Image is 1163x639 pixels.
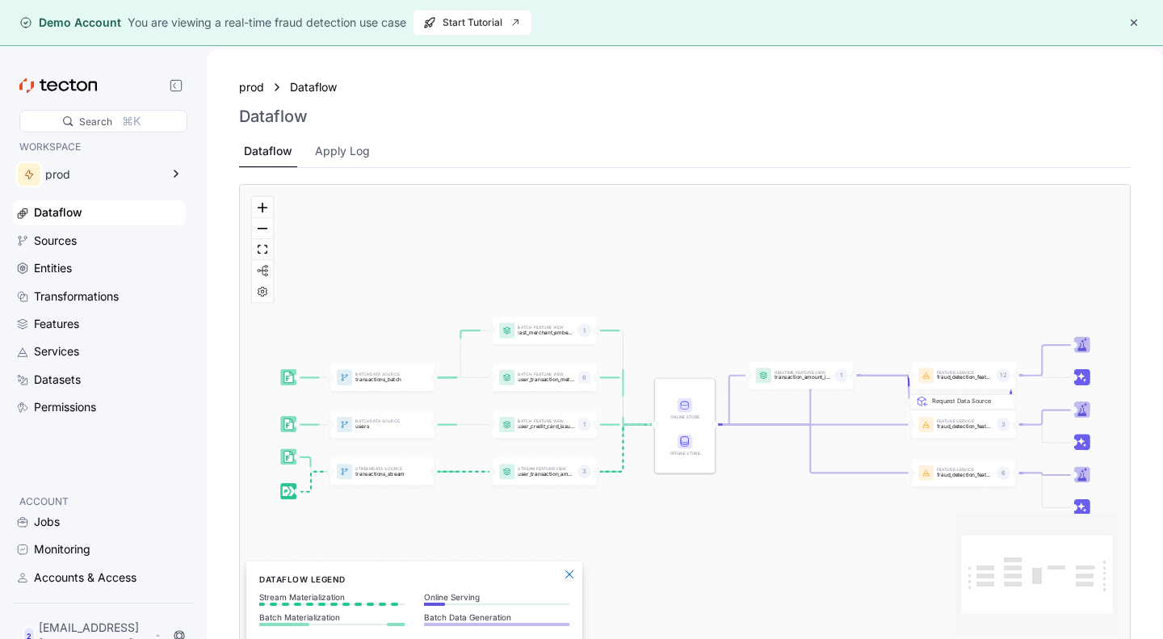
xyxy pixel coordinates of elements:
[749,362,853,389] a: Realtime Feature Viewtransaction_amount_is_higher_than_average1
[997,466,1010,480] div: 6
[712,376,747,425] g: Edge from STORE to featureView:transaction_amount_is_higher_than_average
[244,142,292,160] div: Dataflow
[932,397,1009,464] div: Request Data Source
[560,565,579,584] button: Close Legend Panel
[1010,376,1012,402] g: Edge from featureService:fraud_detection_feature_service:v2 to REQ_featureService:fraud_detection...
[518,420,573,424] p: Batch Feature View
[19,15,121,31] div: Demo Account
[13,510,186,534] a: Jobs
[13,229,186,253] a: Sources
[239,107,308,126] h3: Dataflow
[13,565,186,590] a: Accounts & Access
[355,373,411,377] p: Batch Data Source
[45,169,160,180] div: prod
[909,376,909,402] g: Edge from REQ_featureService:fraud_detection_feature_service:v2 to featureService:fraud_detection...
[330,364,435,392] a: BatchData Sourcetransactions_batch
[252,218,273,239] button: zoom out
[13,537,186,561] a: Monitoring
[493,364,597,392] a: Batch Feature Viewuser_transaction_metrics6
[19,494,179,510] p: ACCOUNT
[912,362,1016,389] a: Feature Servicefraud_detection_feature_service:v212
[1013,473,1073,476] g: Edge from featureService:fraud_detection_feature_service to Trainer_featureService:fraud_detectio...
[413,10,532,36] button: Start Tutorial
[424,592,569,602] p: Online Serving
[355,467,411,471] p: Stream Data Source
[668,435,702,456] div: Offline Store
[577,371,591,385] div: 6
[577,465,591,479] div: 3
[668,414,702,420] div: Online Store
[259,612,405,622] p: Batch Materialization
[518,471,573,477] p: user_transaction_amount_totals
[330,411,435,439] a: BatchData Sourceusers
[594,378,653,425] g: Edge from featureView:user_transaction_metrics to STORE
[34,259,72,277] div: Entities
[912,460,1016,487] a: Feature Servicefraud_detection_feature_service6
[293,457,328,472] g: Edge from dataSource:transactions_stream_batch_source to dataSource:transactions_stream
[775,375,830,380] p: transaction_amount_is_higher_than_average
[355,471,411,477] p: transactions_stream
[430,331,490,378] g: Edge from dataSource:transactions_batch to featureView:last_merchant_embedding
[34,204,82,221] div: Dataflow
[937,473,993,478] p: fraud_detection_feature_service
[424,612,569,622] p: Batch Data Generation
[128,14,406,32] div: You are viewing a real-time fraud detection use case
[1013,473,1073,508] g: Edge from featureService:fraud_detection_feature_service to Inference_featureService:fraud_detect...
[518,373,573,377] p: Batch Feature View
[493,411,597,439] a: Batch Feature Viewuser_credit_card_issuer1
[34,540,90,558] div: Monitoring
[668,398,702,420] div: Online Store
[34,513,60,531] div: Jobs
[13,395,186,419] a: Permissions
[13,368,186,392] a: Datasets
[122,112,141,130] div: ⌘K
[13,256,186,280] a: Entities
[315,142,370,160] div: Apply Log
[423,11,522,35] span: Start Tutorial
[577,418,591,432] div: 1
[13,339,186,364] a: Services
[668,450,702,456] div: Offline Store
[34,232,77,250] div: Sources
[518,326,573,330] p: Batch Feature View
[34,288,119,305] div: Transformations
[355,424,411,430] p: users
[493,317,597,345] a: Batch Feature Viewlast_merchant_embedding1
[712,376,909,425] g: Edge from STORE to featureService:fraud_detection_feature_service:v2
[259,592,405,602] p: Stream Materialization
[34,371,81,389] div: Datasets
[712,425,909,473] g: Edge from STORE to featureService:fraud_detection_feature_service
[13,312,186,336] a: Features
[518,330,573,335] p: last_merchant_embedding
[355,420,411,424] p: Batch Data Source
[252,197,273,302] div: React Flow controls
[252,239,273,260] button: fit view
[775,371,830,375] p: Realtime Feature View
[493,458,597,486] div: Stream Feature Viewuser_transaction_amount_totals3
[34,569,136,586] div: Accounts & Access
[1013,346,1073,376] g: Edge from featureService:fraud_detection_feature_service:v2 to Trainer_featureService:fraud_detec...
[518,424,573,430] p: user_credit_card_issuer
[594,331,653,425] g: Edge from featureView:last_merchant_embedding to STORE
[259,573,569,586] h6: Dataflow Legend
[922,368,1029,383] div: Request Data Source
[19,110,187,132] div: Search⌘K
[34,343,79,360] div: Services
[577,324,591,338] div: 1
[13,200,186,225] a: Dataflow
[518,467,573,471] p: Stream Feature View
[355,377,411,383] p: transactions_batch
[518,377,573,383] p: user_transaction_metrics
[912,411,1016,439] a: Feature Servicefraud_detection_feature_service_streaming3
[330,458,435,486] a: StreamData Sourcetransactions_stream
